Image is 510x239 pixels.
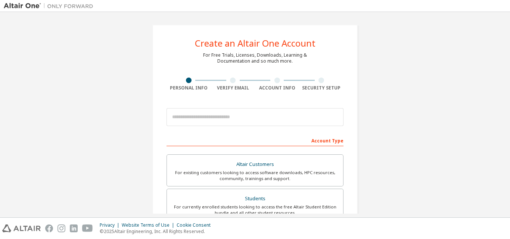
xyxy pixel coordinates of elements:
div: For existing customers looking to access software downloads, HPC resources, community, trainings ... [171,170,339,182]
img: linkedin.svg [70,224,78,232]
div: Security Setup [299,85,344,91]
p: © 2025 Altair Engineering, Inc. All Rights Reserved. [100,228,215,235]
div: For currently enrolled students looking to access the free Altair Student Edition bundle and all ... [171,204,339,216]
div: Account Type [167,134,343,146]
div: Create an Altair One Account [195,39,315,48]
img: youtube.svg [82,224,93,232]
div: For Free Trials, Licenses, Downloads, Learning & Documentation and so much more. [203,52,307,64]
div: Cookie Consent [177,222,215,228]
img: Altair One [4,2,97,10]
img: instagram.svg [57,224,65,232]
div: Website Terms of Use [122,222,177,228]
div: Verify Email [211,85,255,91]
div: Privacy [100,222,122,228]
div: Students [171,194,339,204]
img: facebook.svg [45,224,53,232]
img: altair_logo.svg [2,224,41,232]
div: Personal Info [167,85,211,91]
div: Account Info [255,85,299,91]
div: Altair Customers [171,159,339,170]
